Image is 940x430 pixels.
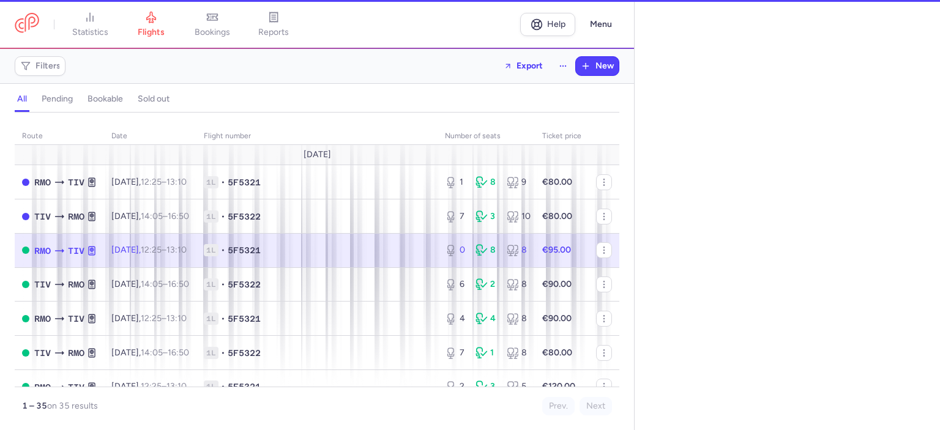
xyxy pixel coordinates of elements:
span: 1L [204,210,218,223]
span: Export [517,61,543,70]
span: CLOSED [22,213,29,220]
span: Help [547,20,565,29]
th: route [15,127,104,146]
h4: pending [42,94,73,105]
div: 8 [507,313,528,325]
div: 4 [445,313,466,325]
button: New [576,57,619,75]
button: Filters [15,57,65,75]
span: [DATE], [111,381,187,391]
div: 0 [445,244,466,256]
span: TIV [68,244,84,258]
span: on 35 results [47,401,98,411]
span: 5F5322 [228,210,261,223]
time: 12:25 [141,177,162,187]
div: 2 [445,380,466,393]
span: flights [138,27,165,38]
span: [DATE] [304,150,331,160]
div: 3 [476,380,496,393]
span: RMO [68,346,84,360]
span: 5F5321 [228,176,261,188]
span: 1L [204,313,218,325]
span: – [141,313,187,324]
div: 1 [476,347,496,359]
span: • [221,176,225,188]
time: 12:25 [141,245,162,255]
h4: sold out [138,94,170,105]
div: 6 [445,278,466,291]
span: 5F5321 [228,313,261,325]
span: – [141,381,187,391]
span: RMO [34,312,51,325]
span: New [595,61,614,71]
span: statistics [72,27,108,38]
span: • [221,380,225,393]
time: 16:50 [168,347,189,358]
span: • [221,278,225,291]
th: date [104,127,196,146]
span: TIV [34,346,51,360]
strong: €80.00 [542,177,572,187]
a: reports [243,11,304,38]
time: 13:10 [166,177,187,187]
div: 2 [476,278,496,291]
span: [DATE], [111,347,189,358]
span: TIV [68,380,84,394]
strong: €120.00 [542,381,575,391]
a: flights [121,11,182,38]
span: – [141,279,189,289]
span: 1L [204,278,218,291]
span: [DATE], [111,211,189,221]
span: TIV [68,312,84,325]
div: 10 [507,210,528,223]
h4: bookable [88,94,123,105]
span: Filters [35,61,61,71]
span: – [141,211,189,221]
time: 12:25 [141,313,162,324]
button: Menu [583,13,619,36]
th: Ticket price [535,127,589,146]
a: CitizenPlane red outlined logo [15,13,39,35]
div: 8 [476,176,496,188]
strong: €90.00 [542,279,572,289]
span: RMO [68,278,84,291]
span: [DATE], [111,177,187,187]
div: 7 [445,210,466,223]
time: 13:10 [166,313,187,324]
button: Next [580,397,612,415]
span: [DATE], [111,245,187,255]
time: 14:05 [141,347,163,358]
a: bookings [182,11,243,38]
div: 8 [507,347,528,359]
span: 1L [204,380,218,393]
th: number of seats [438,127,535,146]
span: 1L [204,347,218,359]
span: 1L [204,244,218,256]
strong: €95.00 [542,245,571,255]
span: • [221,347,225,359]
span: reports [258,27,289,38]
time: 16:50 [168,279,189,289]
span: TIV [68,176,84,189]
span: RMO [34,176,51,189]
a: statistics [59,11,121,38]
span: RMO [34,244,51,258]
button: Export [496,56,551,76]
span: – [141,347,189,358]
div: 3 [476,210,496,223]
strong: €80.00 [542,211,572,221]
div: 7 [445,347,466,359]
span: CLOSED [22,179,29,186]
time: 14:05 [141,279,163,289]
time: 12:25 [141,381,162,391]
span: • [221,313,225,325]
button: Prev. [542,397,575,415]
span: • [221,210,225,223]
th: Flight number [196,127,438,146]
span: 5F5321 [228,244,261,256]
time: 14:05 [141,211,163,221]
div: 9 [507,176,528,188]
span: 5F5321 [228,380,261,393]
span: TIV [34,210,51,223]
strong: €90.00 [542,313,572,324]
